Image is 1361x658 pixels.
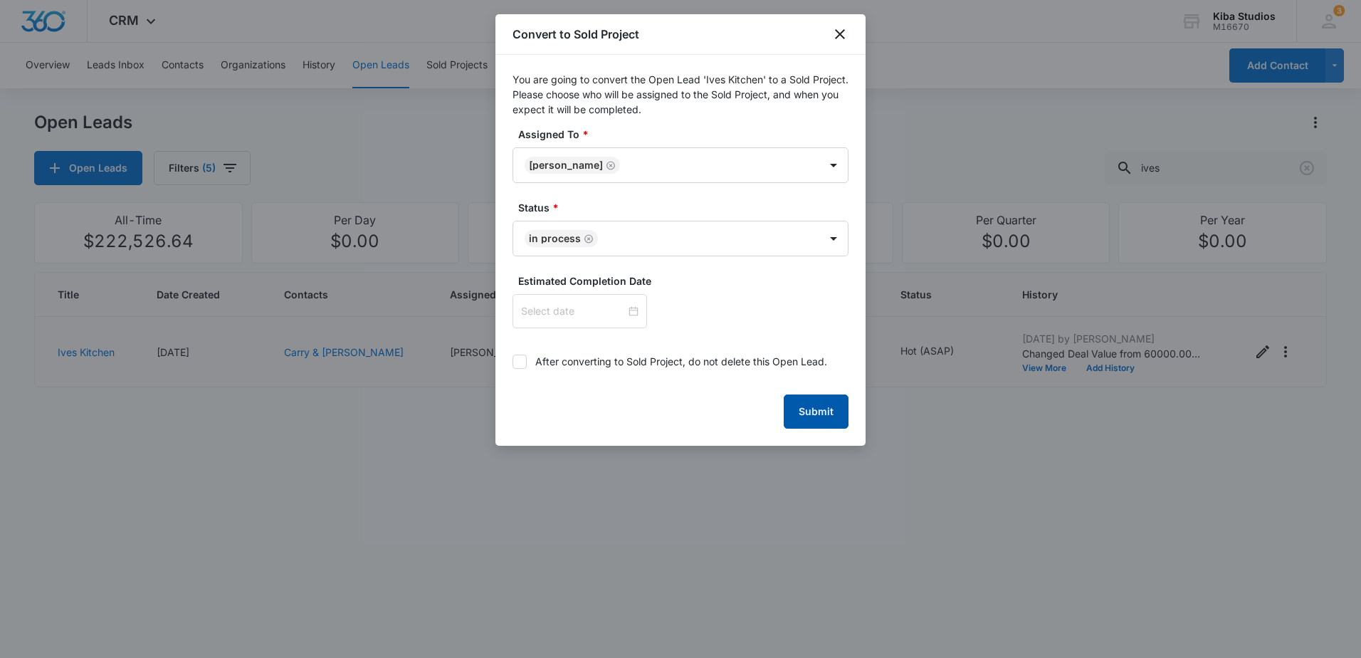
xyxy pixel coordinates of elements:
[518,200,854,215] label: Status
[521,303,626,319] input: Select date
[518,273,854,288] label: Estimated Completion Date
[513,26,639,43] h1: Convert to Sold Project
[581,234,594,244] div: Remove In Process
[784,395,848,429] button: Submit
[513,354,848,369] label: After converting to Sold Project, do not delete this Open Lead.
[603,160,616,170] div: Remove Amanda Bligen
[518,127,854,142] label: Assigned To
[529,160,603,170] div: [PERSON_NAME]
[831,26,848,43] button: close
[513,72,848,117] p: You are going to convert the Open Lead 'Ives Kitchen' to a Sold Project. Please choose who will b...
[529,234,581,244] div: In Process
